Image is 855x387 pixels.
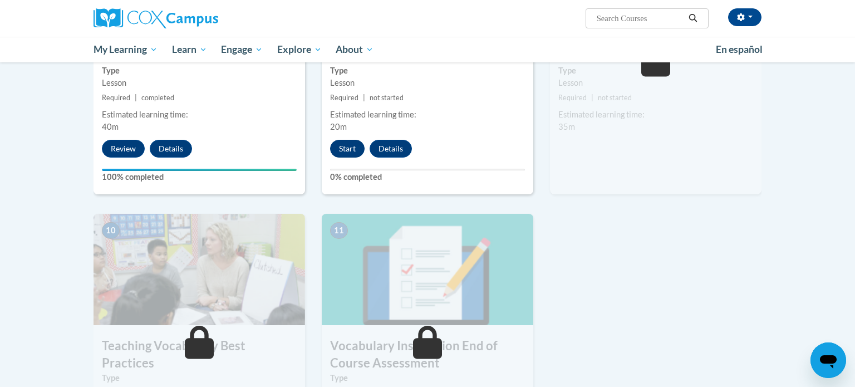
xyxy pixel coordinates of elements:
img: Course Image [322,214,533,325]
span: 11 [330,222,348,239]
span: Engage [221,43,263,56]
img: Course Image [94,214,305,325]
span: not started [598,94,632,102]
div: Your progress [102,169,297,171]
div: Main menu [77,37,778,62]
button: Details [150,140,192,158]
iframe: Button to launch messaging window [810,342,846,378]
button: Details [370,140,412,158]
a: Engage [214,37,270,62]
span: | [363,94,365,102]
span: completed [141,94,174,102]
label: Type [558,65,753,77]
button: Review [102,140,145,158]
div: Estimated learning time: [102,109,297,121]
span: About [336,43,374,56]
a: Learn [165,37,214,62]
img: Cox Campus [94,8,218,28]
input: Search Courses [596,12,685,25]
span: Required [102,94,130,102]
h3: Vocabulary Instruction End of Course Assessment [322,337,533,372]
span: | [591,94,593,102]
label: Type [330,65,525,77]
button: Search [685,12,701,25]
span: 40m [102,122,119,131]
label: 0% completed [330,171,525,183]
span: Explore [277,43,322,56]
div: Estimated learning time: [330,109,525,121]
h3: Teaching Vocabulary Best Practices [94,337,305,372]
span: 20m [330,122,347,131]
a: En español [709,38,770,61]
a: About [329,37,381,62]
div: Lesson [558,77,753,89]
label: Type [102,65,297,77]
label: Type [330,372,525,384]
span: En español [716,43,763,55]
span: My Learning [94,43,158,56]
label: 100% completed [102,171,297,183]
span: Required [330,94,358,102]
span: 35m [558,122,575,131]
label: Type [102,372,297,384]
div: Lesson [330,77,525,89]
a: My Learning [86,37,165,62]
a: Explore [270,37,329,62]
span: Learn [172,43,207,56]
span: | [135,94,137,102]
span: not started [370,94,404,102]
button: Start [330,140,365,158]
div: Estimated learning time: [558,109,753,121]
div: Lesson [102,77,297,89]
a: Cox Campus [94,8,305,28]
span: 10 [102,222,120,239]
span: Required [558,94,587,102]
button: Account Settings [728,8,761,26]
